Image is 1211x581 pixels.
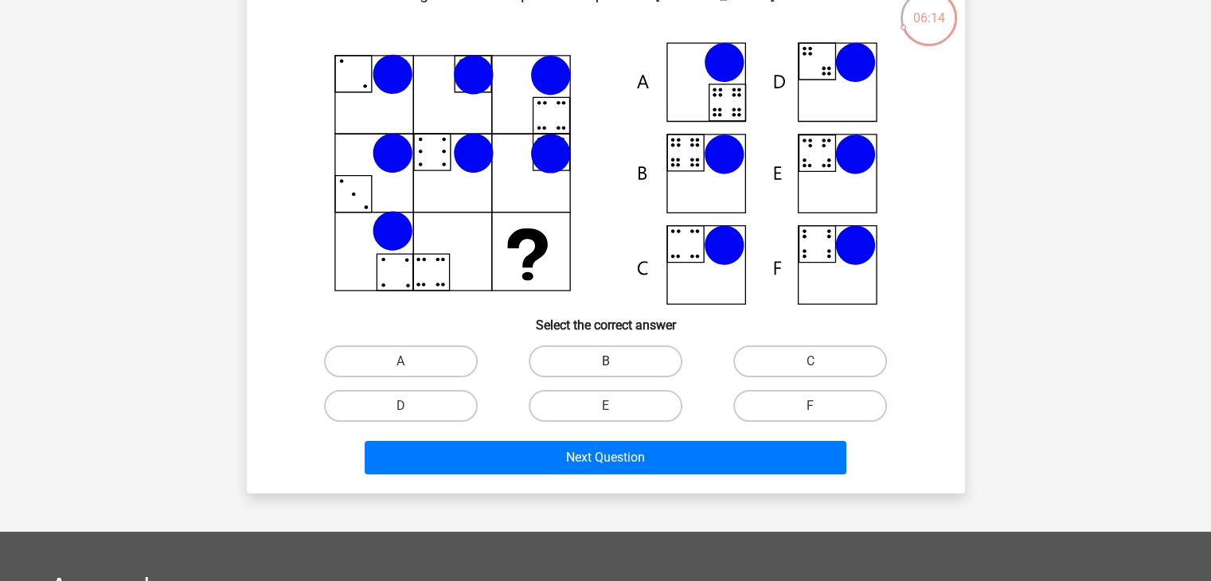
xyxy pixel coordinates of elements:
[529,345,682,377] label: B
[733,345,887,377] label: C
[733,390,887,422] label: F
[272,305,940,333] h6: Select the correct answer
[324,345,478,377] label: A
[529,390,682,422] label: E
[324,390,478,422] label: D
[365,441,846,474] button: Next Question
